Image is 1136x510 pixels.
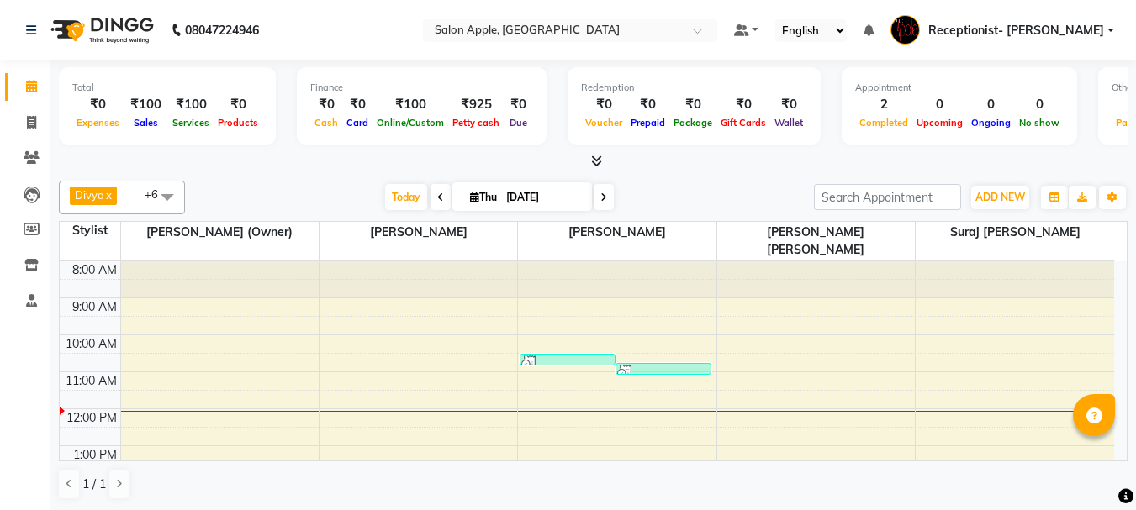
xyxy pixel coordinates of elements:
span: Upcoming [912,117,967,129]
input: 2025-09-04 [501,185,585,210]
div: ₹0 [504,95,533,114]
div: 8:00 AM [69,261,120,279]
span: Completed [855,117,912,129]
span: Card [342,117,373,129]
div: Total [72,81,262,95]
span: Products [214,117,262,129]
span: Expenses [72,117,124,129]
span: +6 [145,187,171,201]
div: Redemption [581,81,807,95]
div: 2 [855,95,912,114]
span: Sales [129,117,162,129]
span: Package [669,117,716,129]
span: Ongoing [967,117,1015,129]
span: Thu [466,191,501,203]
input: Search Appointment [814,184,961,210]
div: [PERSON_NAME], TK01, 10:30 AM-10:45 AM, Threading - Eyebrows - [DEMOGRAPHIC_DATA] [520,355,615,365]
div: Stylist [60,222,120,239]
div: 0 [1015,95,1064,114]
div: ₹925 [448,95,504,114]
span: [PERSON_NAME] [518,222,716,243]
div: ₹0 [716,95,770,114]
span: Today [385,184,427,210]
div: ₹100 [124,95,168,114]
div: Appointment [855,81,1064,95]
span: [PERSON_NAME] [PERSON_NAME] [717,222,915,260]
div: 10:00 AM [62,335,120,353]
span: Cash [310,117,342,129]
div: 0 [912,95,967,114]
span: Voucher [581,117,626,129]
div: 12:00 PM [63,409,120,427]
span: Petty cash [448,117,504,129]
span: Divya [75,188,104,202]
span: ADD NEW [975,191,1025,203]
div: [PERSON_NAME], TK01, 10:45 AM-11:00 AM, Threading - Upper lips - [DEMOGRAPHIC_DATA] [616,364,711,374]
span: Due [505,117,531,129]
div: 11:00 AM [62,372,120,390]
div: Finance [310,81,533,95]
div: ₹0 [669,95,716,114]
span: Prepaid [626,117,669,129]
a: x [104,188,112,202]
span: Online/Custom [373,117,448,129]
div: ₹100 [373,95,448,114]
div: ₹0 [72,95,124,114]
div: ₹100 [168,95,214,114]
img: Receptionist- Sayali [890,15,920,45]
div: ₹0 [581,95,626,114]
span: Gift Cards [716,117,770,129]
span: [PERSON_NAME] (Owner) [121,222,319,243]
div: ₹0 [626,95,669,114]
div: 9:00 AM [69,298,120,316]
div: ₹0 [310,95,342,114]
div: ₹0 [214,95,262,114]
span: Receptionist- [PERSON_NAME] [928,22,1104,39]
span: Wallet [770,117,807,129]
span: [PERSON_NAME] [320,222,517,243]
span: 1 / 1 [82,476,106,493]
span: Suraj [PERSON_NAME] [916,222,1114,243]
div: ₹0 [342,95,373,114]
span: No show [1015,117,1064,129]
img: logo [43,7,158,54]
div: 1:00 PM [70,446,120,464]
b: 08047224946 [185,7,259,54]
div: 0 [967,95,1015,114]
div: ₹0 [770,95,807,114]
button: ADD NEW [971,186,1029,209]
span: Services [168,117,214,129]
